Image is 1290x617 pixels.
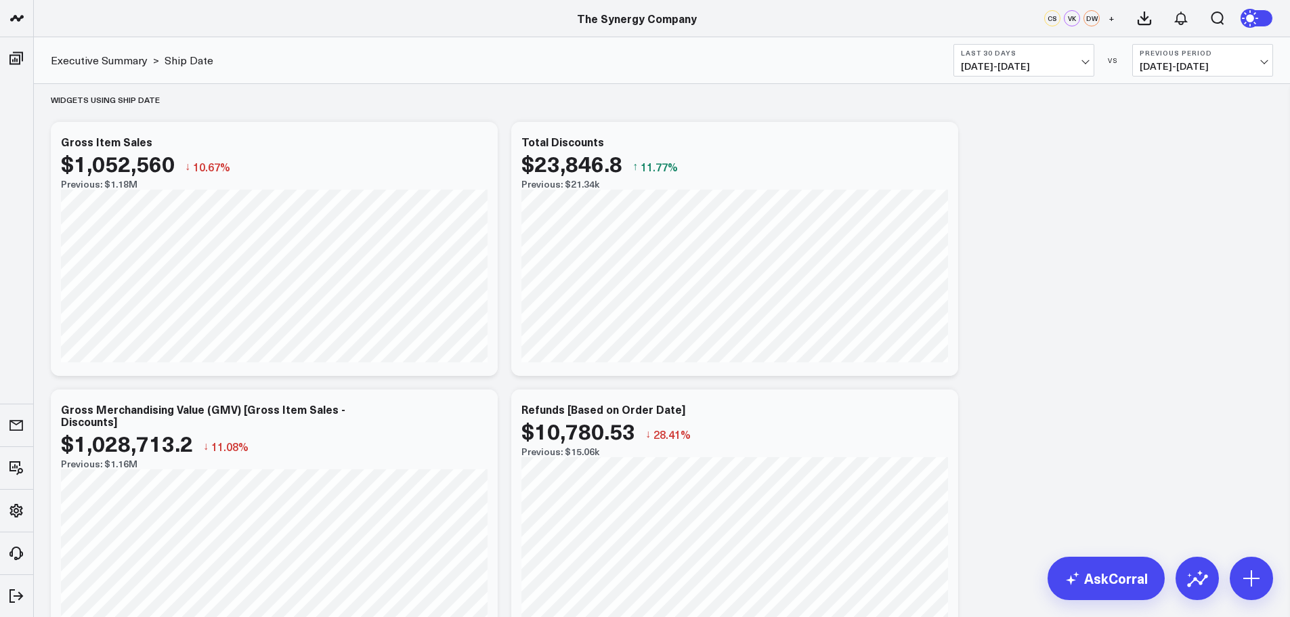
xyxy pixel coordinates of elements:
span: [DATE] - [DATE] [1140,61,1266,72]
span: ↓ [645,425,651,443]
div: DW [1083,10,1100,26]
div: Total Discounts [521,134,604,149]
b: Last 30 Days [961,49,1087,57]
div: VK [1064,10,1080,26]
span: [DATE] - [DATE] [961,61,1087,72]
div: > [51,53,159,68]
a: AskCorral [1048,557,1165,600]
div: Previous: $1.16M [61,459,488,469]
span: 11.77% [641,159,678,174]
button: + [1103,10,1119,26]
div: $1,028,713.2 [61,431,193,455]
div: $10,780.53 [521,419,635,443]
span: ↑ [632,158,638,175]
a: Ship Date [165,53,213,68]
a: The Synergy Company [577,11,697,26]
span: ↓ [203,438,209,455]
span: + [1109,14,1115,23]
button: Previous Period[DATE]-[DATE] [1132,44,1273,77]
span: 11.08% [211,439,249,454]
div: Previous: $21.34k [521,179,948,190]
div: Gross Merchandising Value (GMV) [Gross Item Sales - Discounts] [61,402,345,429]
span: 28.41% [653,427,691,442]
button: Last 30 Days[DATE]-[DATE] [953,44,1094,77]
span: 10.67% [193,159,230,174]
span: ↓ [185,158,190,175]
div: Gross Item Sales [61,134,152,149]
div: Widgets using Ship date [51,84,160,115]
div: VS [1101,56,1125,64]
a: Executive Summary [51,53,148,68]
div: CS [1044,10,1060,26]
div: Previous: $1.18M [61,179,488,190]
b: Previous Period [1140,49,1266,57]
div: Previous: $15.06k [521,446,948,457]
div: $1,052,560 [61,151,175,175]
div: Refunds [Based on Order Date] [521,402,685,417]
div: $23,846.8 [521,151,622,175]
